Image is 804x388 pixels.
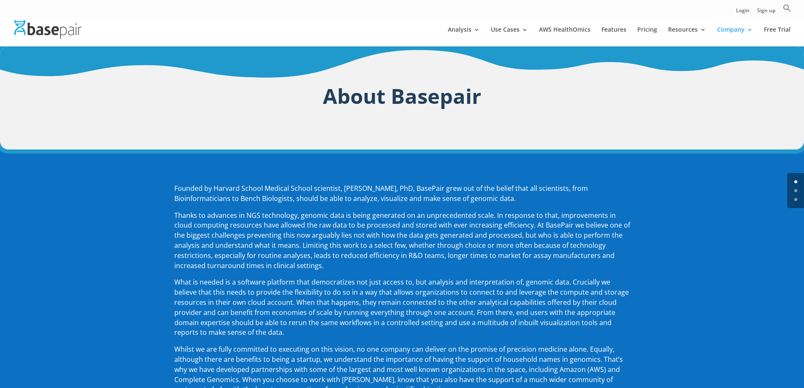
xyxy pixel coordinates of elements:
a: Search Icon Link [783,4,791,17]
a: Sign up [757,8,775,17]
img: Basepair [14,20,81,38]
a: 1 [794,189,797,192]
a: Pricing [637,27,657,46]
a: 0 [794,180,797,183]
a: Free Trial [764,27,790,46]
a: Features [601,27,626,46]
a: AWS HealthOmics [539,27,590,46]
a: Company [717,27,753,46]
svg: Search [783,4,791,12]
p: What is needed is a software platform that democratizes not just access to, but analysis and inte... [174,277,630,345]
h1: About Basepair [174,81,630,115]
a: Analysis [448,27,480,46]
a: Resources [668,27,706,46]
span: Thanks to advances in NGS technology, genomic data is being generated on an unprecedented scale. ... [174,211,630,270]
p: Founded by Harvard School Medical School scientist, [PERSON_NAME], PhD, BasePair grew out of the ... [174,184,630,211]
a: Use Cases [491,27,528,46]
a: Login [736,8,750,17]
a: 2 [794,198,797,201]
